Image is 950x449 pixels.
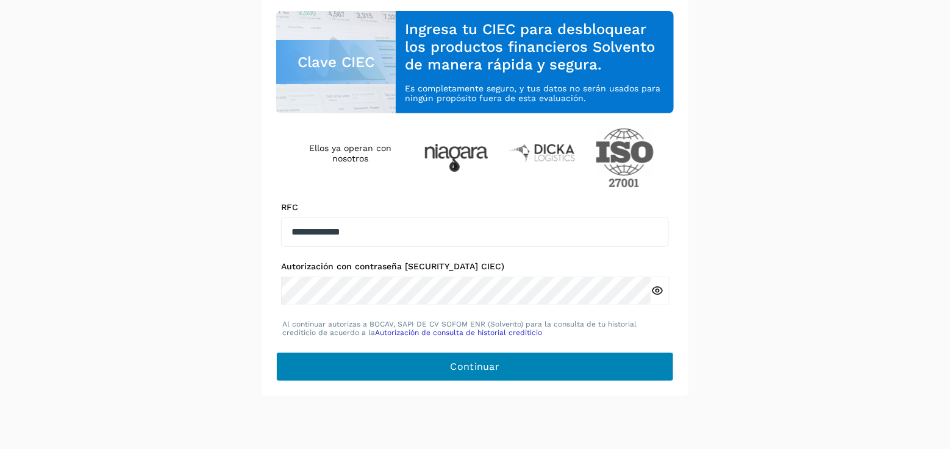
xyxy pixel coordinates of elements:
[508,143,576,163] img: Dicka logistics
[296,143,405,164] h4: Ellos ya operan con nosotros
[276,40,396,84] div: Clave CIEC
[596,128,654,188] img: ISO
[276,352,674,381] button: Continuar
[405,83,664,104] p: Es completamente seguro, y tus datos no serán usados para ningún propósito fuera de esta evaluación.
[405,21,664,73] h3: Ingresa tu CIEC para desbloquear los productos financieros Solvento de manera rápida y segura.
[375,328,542,337] a: Autorización de consulta de historial crediticio
[451,360,500,373] span: Continuar
[281,261,669,272] label: Autorización con contraseña [SECURITY_DATA] CIEC)
[281,202,669,213] label: RFC
[424,144,488,172] img: Niagara
[282,320,668,338] p: Al continuar autorizas a BOCAV, SAPI DE CV SOFOM ENR (Solvento) para la consulta de tu historial ...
